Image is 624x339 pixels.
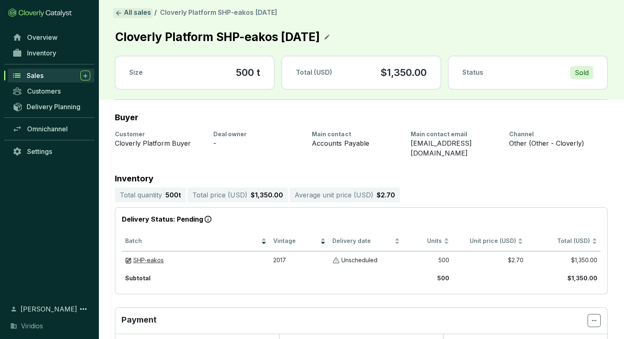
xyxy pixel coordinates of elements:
p: Status [462,68,483,77]
span: Total (USD) [296,68,332,76]
img: draft [125,257,132,264]
span: Delivery Planning [27,103,80,111]
p: $1,350.00 [380,66,427,79]
section: 500 t [236,66,260,79]
th: Vintage [270,231,329,252]
div: [EMAIL_ADDRESS][DOMAIN_NAME] [411,138,499,158]
img: Unscheduled [332,257,340,264]
span: SHP-eakos [133,257,164,263]
p: Total price ( USD ) [192,190,247,200]
td: 500 [403,251,453,269]
b: $1,350.00 [567,275,597,282]
span: Unit price (USD) [469,237,516,244]
a: Settings [8,144,94,158]
span: Batch [125,237,259,245]
th: Batch [122,231,270,252]
div: Other (Other - Cloverly) [509,138,598,148]
p: $1,350.00 [251,190,283,200]
span: Vintage [273,237,318,245]
h2: Buyer [115,113,138,122]
td: $2.70 [453,251,526,269]
div: Main contact [312,130,400,138]
span: Overview [27,33,57,41]
a: Sales [8,69,94,82]
p: Payment [121,314,587,327]
a: All sales [113,8,153,18]
a: Omnichannel [8,122,94,136]
span: Settings [27,147,52,156]
b: Subtotal [125,275,151,282]
p: $2.70 [377,190,395,200]
tr: Click row to go to delivery [122,251,601,269]
th: Units [403,231,453,252]
span: Customers [27,87,61,95]
b: 500 [437,275,449,282]
p: Cloverly Platform SHP-eakos [DATE] [115,28,320,46]
a: Customers [8,84,94,98]
a: Delivery Planning [8,100,94,113]
span: Viridios [21,321,43,331]
a: SHP-eakos [133,257,164,264]
p: Size [129,68,143,77]
td: $1,350.00 [526,251,601,269]
p: Delivery Status: Pending [122,214,601,225]
li: / [154,8,157,18]
p: Average unit price ( USD ) [295,190,373,200]
p: Inventory [115,174,608,183]
td: 2017 [270,251,329,269]
div: Cloverly Platform Buyer [115,138,203,148]
span: Units [407,237,442,245]
span: Delivery date [332,237,392,245]
div: Customer [115,130,203,138]
p: 500 t [165,190,181,200]
p: Total quantity [120,190,162,200]
span: Total (USD) [557,237,590,244]
span: Sales [27,71,43,80]
div: - [213,138,302,148]
span: Omnichannel [27,125,68,133]
div: Deal owner [213,130,302,138]
div: Accounts Payable [312,138,400,148]
span: Cloverly Platform SHP-eakos [DATE] [160,8,277,16]
a: Inventory [8,46,94,60]
span: Inventory [27,49,56,57]
span: [PERSON_NAME] [21,304,77,314]
a: Overview [8,30,94,44]
p: Unscheduled [341,257,377,264]
th: Delivery date [329,231,403,252]
div: Channel [509,130,598,138]
div: Main contact email [411,130,499,138]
